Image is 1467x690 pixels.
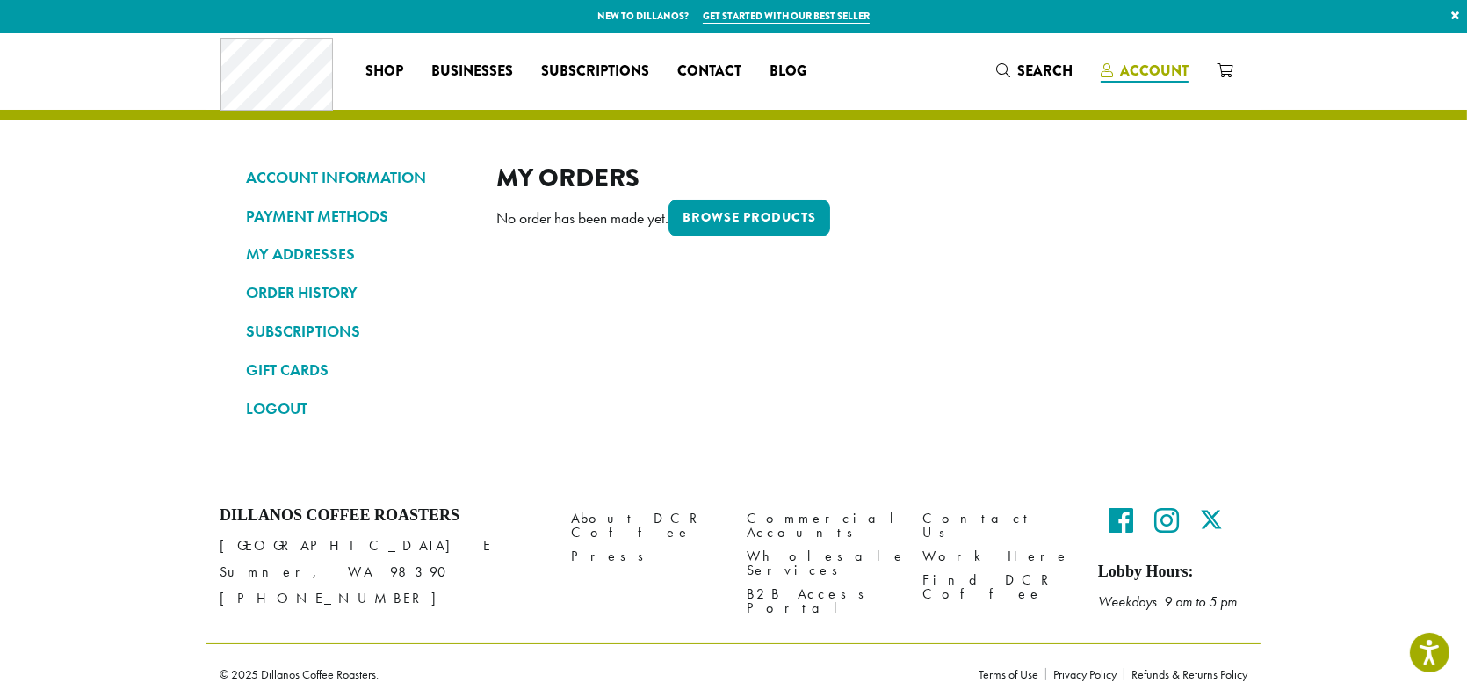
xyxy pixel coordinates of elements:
a: ORDER HISTORY [246,278,470,308]
a: Commercial Accounts [747,506,896,544]
span: Blog [770,61,806,83]
a: ACCOUNT INFORMATION [246,163,470,192]
a: About DCR Coffee [571,506,720,544]
a: LOGOUT [246,394,470,424]
a: Wholesale Services [747,545,896,583]
p: [GEOGRAPHIC_DATA] E Sumner, WA 98390 [PHONE_NUMBER] [220,533,545,612]
a: B2B Access Portal [747,583,896,621]
a: Contact Us [922,506,1072,544]
nav: Account pages [246,163,470,438]
a: GIFT CARDS [246,355,470,385]
a: Refunds & Returns Policy [1124,668,1247,680]
span: Businesses [431,61,513,83]
em: Weekdays 9 am to 5 pm [1098,592,1237,611]
a: Find DCR Coffee [922,569,1072,606]
a: Search [982,56,1087,85]
a: Get started with our best seller [703,9,870,24]
div: No order has been made yet. [496,200,1221,241]
h5: Lobby Hours: [1098,563,1247,582]
a: Press [571,545,720,569]
p: © 2025 Dillanos Coffee Roasters. [220,668,952,680]
a: Browse products [668,200,830,236]
a: SUBSCRIPTIONS [246,316,470,346]
a: Terms of Use [979,668,1045,680]
a: Work Here [922,545,1072,569]
h4: Dillanos Coffee Roasters [220,506,545,526]
span: Account [1120,61,1189,81]
span: Contact [677,61,741,83]
a: Privacy Policy [1045,668,1124,680]
a: PAYMENT METHODS [246,201,470,231]
a: MY ADDRESSES [246,239,470,269]
a: Shop [351,57,417,85]
span: Subscriptions [541,61,649,83]
h2: My Orders [496,163,1221,193]
span: Search [1017,61,1073,81]
span: Shop [365,61,403,83]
